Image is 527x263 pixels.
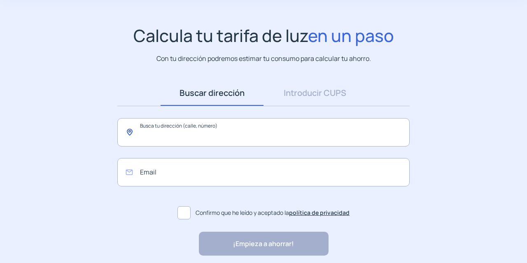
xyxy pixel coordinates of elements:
a: Buscar dirección [161,80,263,106]
span: en un paso [308,24,394,47]
a: política de privacidad [289,209,350,216]
h1: Calcula tu tarifa de luz [133,26,394,46]
p: Con tu dirección podremos estimar tu consumo para calcular tu ahorro. [156,54,371,64]
a: Introducir CUPS [263,80,366,106]
span: Confirmo que he leído y aceptado la [196,208,350,217]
